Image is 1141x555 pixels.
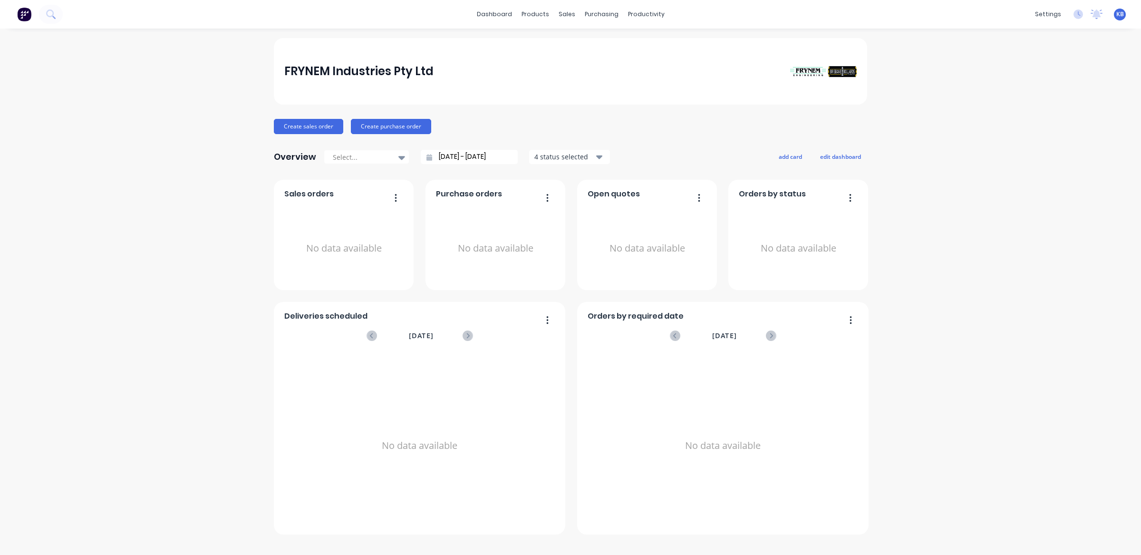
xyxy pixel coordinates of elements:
[588,353,859,538] div: No data available
[284,353,555,538] div: No data available
[284,188,334,200] span: Sales orders
[529,150,610,164] button: 4 status selected
[534,152,594,162] div: 4 status selected
[472,7,517,21] a: dashboard
[814,150,867,163] button: edit dashboard
[284,311,367,322] span: Deliveries scheduled
[274,119,343,134] button: Create sales order
[739,188,806,200] span: Orders by status
[712,331,737,341] span: [DATE]
[436,188,502,200] span: Purchase orders
[517,7,554,21] div: products
[284,62,434,81] div: FRYNEM Industries Pty Ltd
[17,7,31,21] img: Factory
[409,331,434,341] span: [DATE]
[739,204,858,293] div: No data available
[351,119,431,134] button: Create purchase order
[588,311,684,322] span: Orders by required date
[1116,10,1124,19] span: KB
[580,7,623,21] div: purchasing
[623,7,669,21] div: productivity
[436,204,555,293] div: No data available
[588,188,640,200] span: Open quotes
[790,66,857,77] img: FRYNEM Industries Pty Ltd
[284,204,404,293] div: No data available
[773,150,808,163] button: add card
[274,147,316,166] div: Overview
[554,7,580,21] div: sales
[588,204,707,293] div: No data available
[1030,7,1066,21] div: settings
